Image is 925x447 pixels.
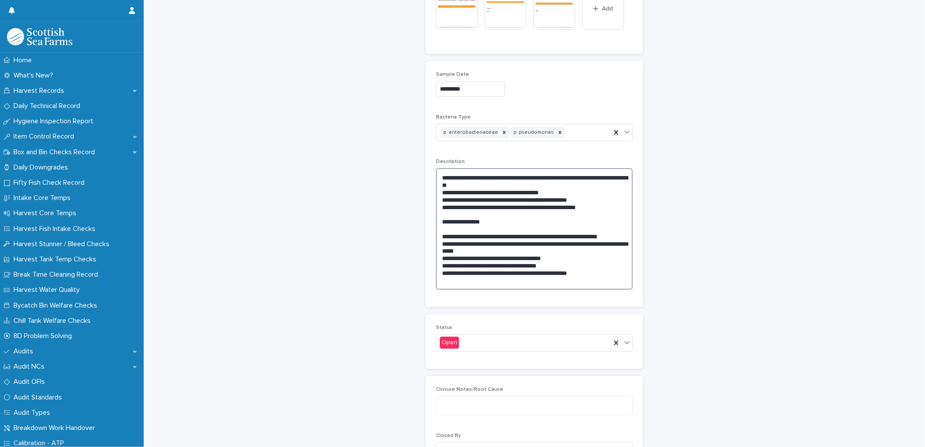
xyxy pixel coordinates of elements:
p: Chill Tank Welfare Checks [10,317,98,325]
div: p. enterobacteriaceae [441,127,500,139]
p: Harvest Water Quality [10,286,87,294]
div: p. pseudomonas [511,127,555,139]
p: Harvest Core Temps [10,209,83,217]
span: Closed By [436,433,461,438]
span: Add [602,6,613,12]
span: Status [436,325,452,330]
p: Harvest Fish Intake Checks [10,225,102,233]
p: Harvest Records [10,87,71,95]
span: Sample Date [436,72,469,77]
p: Audit Standards [10,393,69,402]
div: Open [440,337,459,349]
p: Item Control Record [10,132,81,141]
p: Daily Downgrades [10,163,75,172]
p: Audit OFIs [10,378,52,386]
p: Audits [10,347,40,356]
p: Bycatch Bin Welfare Checks [10,301,104,310]
p: Harvest Stunner / Bleed Checks [10,240,116,248]
p: Break Time Cleaning Record [10,271,105,279]
img: mMrefqRFQpe26GRNOUkG [7,28,72,45]
p: Intake Core Temps [10,194,78,202]
p: Hygiene Inspection Report [10,117,100,125]
p: 8D Problem Solving [10,332,79,340]
p: Fifty Fish Check Record [10,179,91,187]
span: Bacteria Type [436,115,471,120]
p: Box and Bin Checks Record [10,148,102,156]
p: Harvest Tank Temp Checks [10,255,103,264]
p: Audit Types [10,409,57,417]
p: Home [10,56,39,64]
span: Description [436,159,465,164]
p: What's New? [10,71,60,80]
p: Daily Technical Record [10,102,87,110]
p: Breakdown Work Handover [10,424,102,432]
p: Audit NCs [10,362,51,371]
span: Closure Notes/Root Cause [436,387,503,392]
